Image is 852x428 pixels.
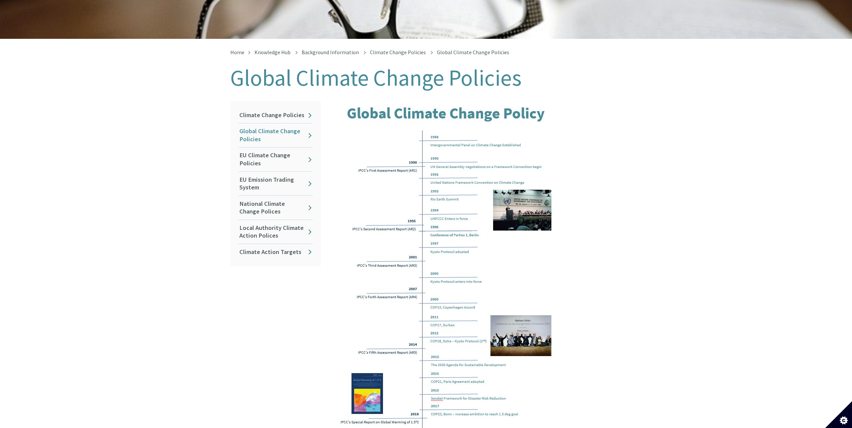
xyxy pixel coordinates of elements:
[238,107,313,123] a: Climate Change Policies
[238,196,313,220] a: National Climate Change Polices
[238,123,313,147] a: Global Climate Change Policies
[238,172,313,195] a: EU Emission Trading System
[254,49,291,56] a: Knowledge Hub
[238,148,313,171] a: EU Climate Change Policies
[825,401,852,428] button: Set cookie preferences
[238,244,313,260] a: Climate Action Targets
[302,49,359,56] a: Background Information
[370,49,426,56] a: Climate Change Policies
[238,220,313,244] a: Local Authority Climate Action Polices
[230,66,622,90] h1: Global Climate Change Policies
[437,49,509,56] span: Global Climate Change Policies
[230,49,244,56] a: Home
